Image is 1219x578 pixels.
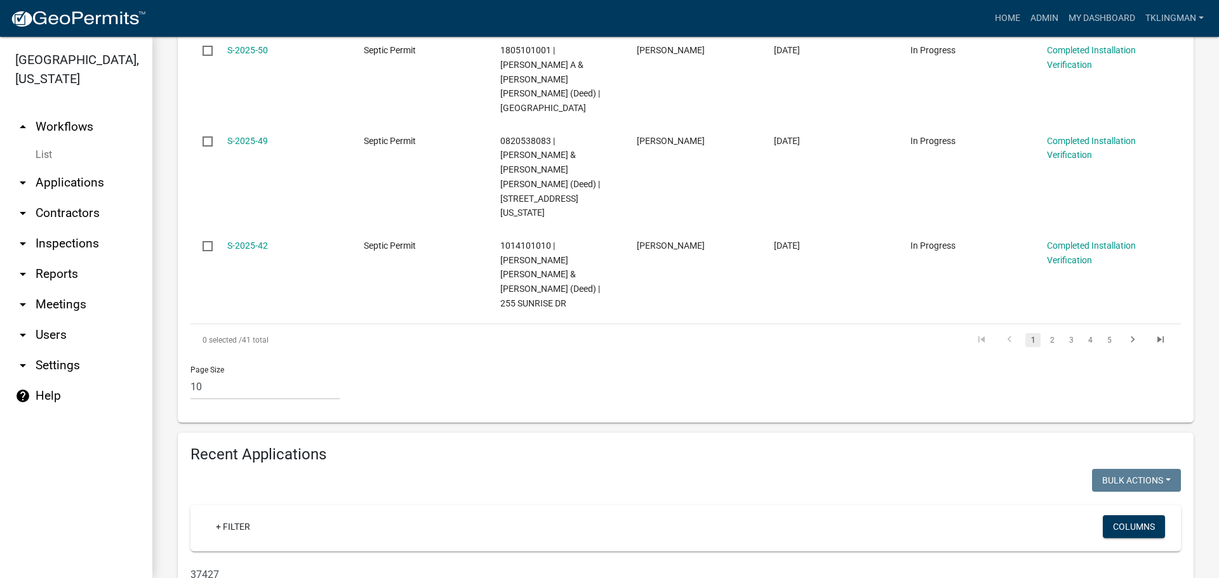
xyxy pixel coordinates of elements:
a: Completed Installation Verification [1047,240,1136,265]
li: page 1 [1023,329,1042,351]
a: 3 [1063,333,1079,347]
span: Scott Brown [637,45,705,55]
a: 2 [1044,333,1060,347]
span: 1805101001 | BROOKS VAYLARD A & BETTY LOU (Deed) | 34086 DOVE AVE [500,45,600,113]
h4: Recent Applications [190,445,1181,464]
a: go to next page [1121,333,1145,347]
i: arrow_drop_down [15,327,30,343]
a: Home [990,6,1025,30]
a: Admin [1025,6,1063,30]
span: Septic Permit [364,136,416,146]
a: Completed Installation Verification [1047,45,1136,70]
a: 4 [1082,333,1098,347]
span: 07/30/2025 [774,45,800,55]
a: My Dashboard [1063,6,1140,30]
i: arrow_drop_down [15,206,30,221]
span: 0820538083 | SMITH GARY DEE & RITA RENEE (Deed) | 24939 MISSISSIPPI RD [500,136,600,218]
i: arrow_drop_down [15,266,30,282]
i: arrow_drop_down [15,236,30,251]
span: Ben Delagardelle [637,136,705,146]
a: go to first page [969,333,994,347]
a: tklingman [1140,6,1209,30]
i: help [15,388,30,404]
i: arrow_drop_down [15,297,30,312]
span: 0 selected / [203,336,242,345]
a: + Filter [206,515,260,538]
i: arrow_drop_down [15,358,30,373]
span: 07/23/2025 [774,240,800,251]
li: page 2 [1042,329,1062,351]
span: Septic Permit [364,45,416,55]
span: In Progress [910,136,956,146]
button: Bulk Actions [1092,469,1181,492]
span: 07/27/2025 [774,136,800,146]
i: arrow_drop_down [15,175,30,190]
span: 1014101010 | SCHROEDER CHRISTOPHER STEVEN & JODY LYNN (Deed) | 255 SUNRISE DR [500,240,600,308]
span: Septic Permit [364,240,416,251]
span: In Progress [910,45,956,55]
a: S-2025-42 [227,240,268,251]
a: 1 [1025,333,1041,347]
i: arrow_drop_up [15,119,30,135]
li: page 3 [1062,329,1081,351]
li: page 4 [1081,329,1100,351]
a: S-2025-49 [227,136,268,146]
div: 41 total [190,324,582,356]
a: go to previous page [997,333,1022,347]
a: S-2025-50 [227,45,268,55]
a: go to last page [1149,333,1173,347]
span: In Progress [910,240,956,251]
a: Completed Installation Verification [1047,136,1136,161]
button: Columns [1103,515,1165,538]
li: page 5 [1100,329,1119,351]
span: Jody Schroeder [637,240,705,251]
a: 5 [1102,333,1117,347]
